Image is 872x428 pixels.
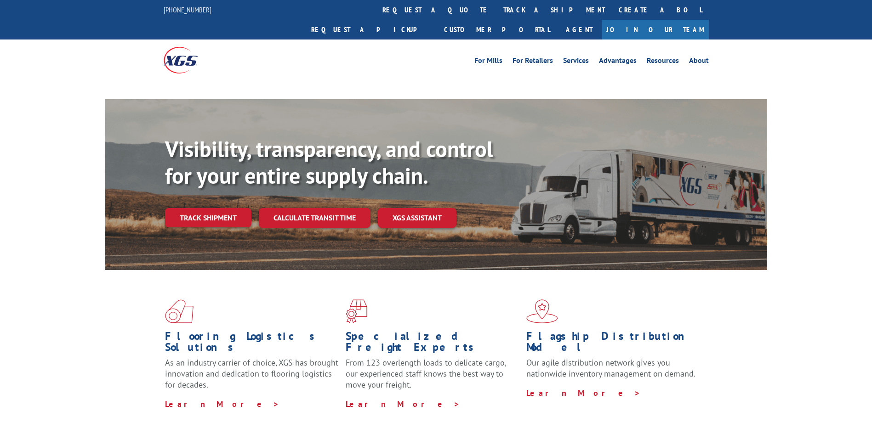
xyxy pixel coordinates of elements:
[526,357,695,379] span: Our agile distribution network gives you nationwide inventory management on demand.
[165,331,339,357] h1: Flooring Logistics Solutions
[346,299,367,323] img: xgs-icon-focused-on-flooring-red
[346,357,519,398] p: From 123 overlength loads to delicate cargo, our experienced staff knows the best way to move you...
[647,57,679,67] a: Resources
[346,399,460,409] a: Learn More >
[563,57,589,67] a: Services
[378,208,456,228] a: XGS ASSISTANT
[689,57,709,67] a: About
[304,20,437,39] a: Request a pickup
[602,20,709,39] a: Join Our Team
[165,208,251,227] a: Track shipment
[513,57,553,67] a: For Retailers
[526,299,558,323] img: xgs-icon-flagship-distribution-model-red
[437,20,557,39] a: Customer Portal
[165,299,194,323] img: xgs-icon-total-supply-chain-intelligence-red
[557,20,602,39] a: Agent
[346,331,519,357] h1: Specialized Freight Experts
[165,135,493,190] b: Visibility, transparency, and control for your entire supply chain.
[526,331,700,357] h1: Flagship Distribution Model
[164,5,211,14] a: [PHONE_NUMBER]
[165,357,338,390] span: As an industry carrier of choice, XGS has brought innovation and dedication to flooring logistics...
[165,399,279,409] a: Learn More >
[526,388,641,398] a: Learn More >
[599,57,637,67] a: Advantages
[259,208,370,228] a: Calculate transit time
[474,57,502,67] a: For Mills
